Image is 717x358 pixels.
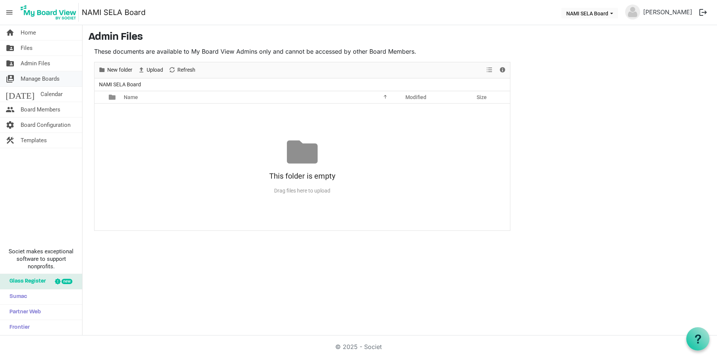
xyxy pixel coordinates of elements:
[6,56,15,71] span: folder_shared
[6,87,34,102] span: [DATE]
[6,71,15,86] span: switch_account
[146,65,164,75] span: Upload
[6,25,15,40] span: home
[136,65,165,75] button: Upload
[167,65,197,75] button: Refresh
[6,102,15,117] span: people
[82,5,145,20] a: NAMI SELA Board
[498,65,508,75] button: Details
[94,167,510,185] div: This folder is empty
[485,65,494,75] button: View dropdownbutton
[94,47,510,56] p: These documents are available to My Board View Admins only and cannot be accessed by other Board ...
[6,133,15,148] span: construction
[21,117,70,132] span: Board Configuration
[97,80,142,89] span: NAMI SELA Board
[6,274,46,289] span: Glass Register
[135,62,166,78] div: Upload
[6,289,27,304] span: Sumac
[94,185,510,197] div: Drag files here to upload
[177,65,196,75] span: Refresh
[477,94,487,100] span: Size
[6,117,15,132] span: settings
[96,62,135,78] div: New folder
[6,41,15,56] span: folder_shared
[166,62,198,78] div: Refresh
[21,56,50,71] span: Admin Files
[640,5,695,20] a: [PERSON_NAME]
[2,5,16,20] span: menu
[483,62,496,78] div: View
[124,94,138,100] span: Name
[335,343,382,350] a: © 2025 - Societ
[61,279,72,284] div: new
[625,5,640,20] img: no-profile-picture.svg
[40,87,63,102] span: Calendar
[97,65,134,75] button: New folder
[106,65,133,75] span: New folder
[18,3,82,22] a: My Board View Logo
[21,71,60,86] span: Manage Boards
[561,8,618,18] button: NAMI SELA Board dropdownbutton
[21,102,60,117] span: Board Members
[21,41,33,56] span: Files
[21,133,47,148] span: Templates
[405,94,426,100] span: Modified
[6,320,30,335] span: Frontier
[496,62,509,78] div: Details
[3,248,79,270] span: Societ makes exceptional software to support nonprofits.
[88,31,711,44] h3: Admin Files
[695,5,711,20] button: logout
[6,305,41,320] span: Partner Web
[18,3,79,22] img: My Board View Logo
[21,25,36,40] span: Home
